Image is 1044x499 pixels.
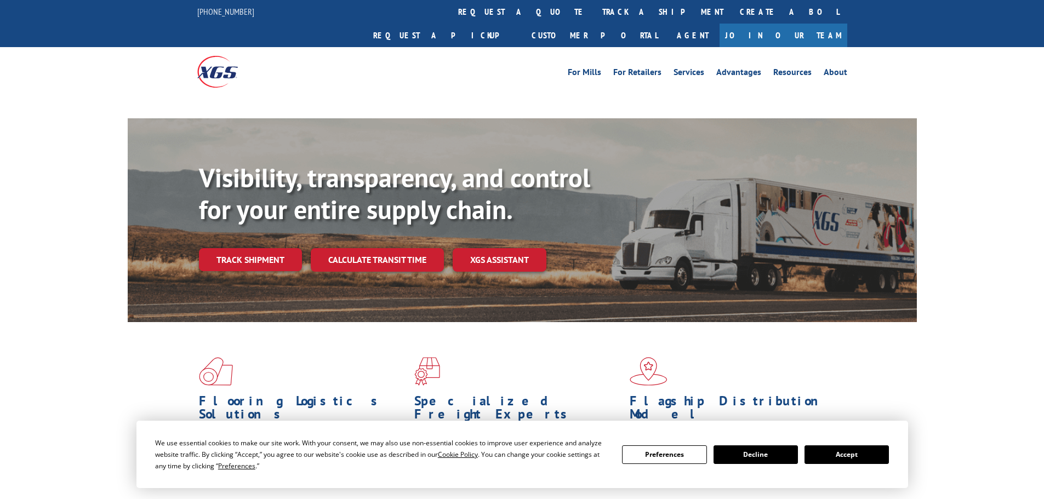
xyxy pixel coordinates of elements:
[311,248,444,272] a: Calculate transit time
[622,445,706,464] button: Preferences
[720,24,847,47] a: Join Our Team
[199,248,302,271] a: Track shipment
[199,357,233,386] img: xgs-icon-total-supply-chain-intelligence-red
[630,357,668,386] img: xgs-icon-flagship-distribution-model-red
[716,68,761,80] a: Advantages
[773,68,812,80] a: Resources
[218,461,255,471] span: Preferences
[805,445,889,464] button: Accept
[414,394,621,426] h1: Specialized Freight Experts
[155,437,609,472] div: We use essential cookies to make our site work. With your consent, we may also use non-essential ...
[453,248,546,272] a: XGS ASSISTANT
[199,160,590,226] b: Visibility, transparency, and control for your entire supply chain.
[666,24,720,47] a: Agent
[199,394,406,426] h1: Flooring Logistics Solutions
[630,394,837,426] h1: Flagship Distribution Model
[438,450,478,459] span: Cookie Policy
[197,6,254,17] a: [PHONE_NUMBER]
[613,68,661,80] a: For Retailers
[674,68,704,80] a: Services
[136,421,908,488] div: Cookie Consent Prompt
[523,24,666,47] a: Customer Portal
[714,445,798,464] button: Decline
[824,68,847,80] a: About
[414,357,440,386] img: xgs-icon-focused-on-flooring-red
[568,68,601,80] a: For Mills
[365,24,523,47] a: Request a pickup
